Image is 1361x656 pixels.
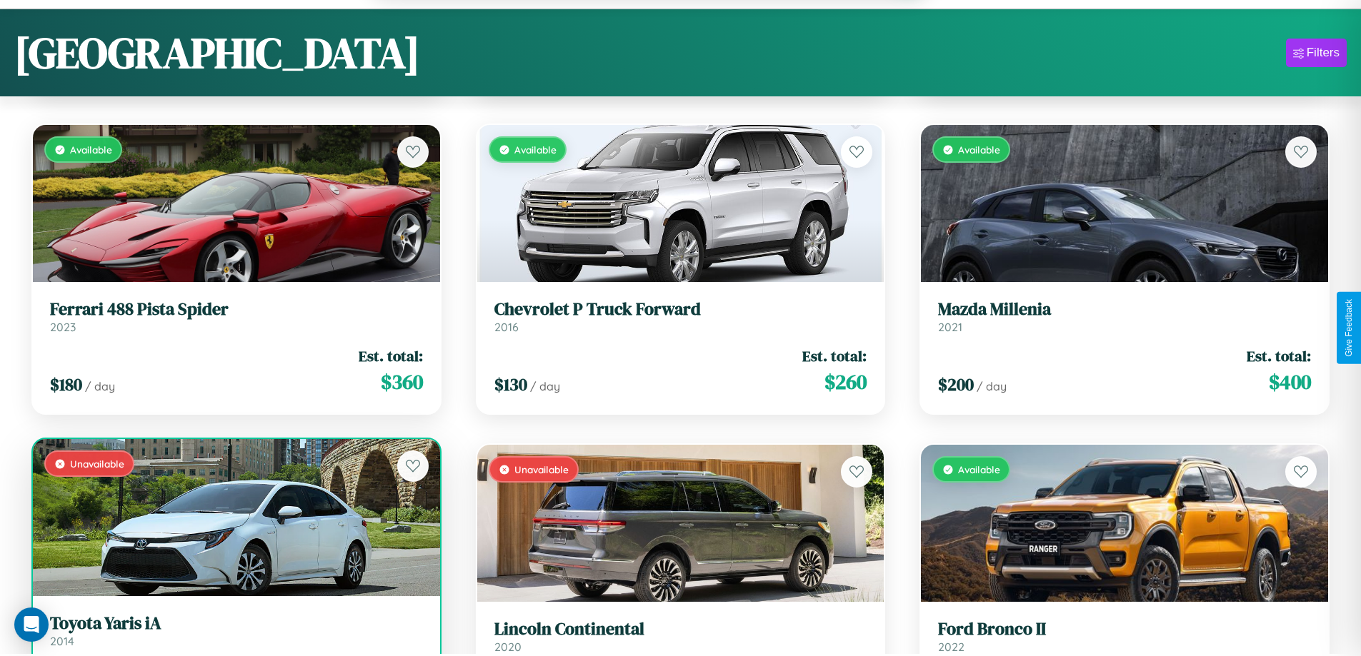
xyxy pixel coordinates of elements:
[938,619,1311,640] h3: Ford Bronco II
[938,299,1311,334] a: Mazda Millenia2021
[494,640,522,654] span: 2020
[494,299,867,334] a: Chevrolet P Truck Forward2016
[50,320,76,334] span: 2023
[977,379,1007,393] span: / day
[359,345,423,366] span: Est. total:
[1307,46,1340,60] div: Filters
[802,345,867,366] span: Est. total:
[938,373,974,396] span: $ 200
[494,299,867,320] h3: Chevrolet P Truck Forward
[70,458,124,470] span: Unavailable
[958,463,1000,475] span: Available
[1247,345,1311,366] span: Est. total:
[1269,368,1311,396] span: $ 400
[494,619,867,654] a: Lincoln Continental2020
[938,299,1311,320] h3: Mazda Millenia
[381,368,423,396] span: $ 360
[70,143,112,156] span: Available
[530,379,560,393] span: / day
[50,634,74,648] span: 2014
[50,299,423,320] h3: Ferrari 488 Pista Spider
[958,143,1000,156] span: Available
[50,613,423,634] h3: Toyota Yaris iA
[1286,39,1347,67] button: Filters
[514,143,557,156] span: Available
[1344,299,1354,357] div: Give Feedback
[938,640,964,654] span: 2022
[494,619,867,640] h3: Lincoln Continental
[494,320,519,334] span: 2016
[494,373,527,396] span: $ 130
[514,463,569,475] span: Unavailable
[50,373,82,396] span: $ 180
[14,607,49,642] div: Open Intercom Messenger
[938,619,1311,654] a: Ford Bronco II2022
[938,320,962,334] span: 2021
[50,613,423,648] a: Toyota Yaris iA2014
[824,368,867,396] span: $ 260
[85,379,115,393] span: / day
[14,24,420,82] h1: [GEOGRAPHIC_DATA]
[50,299,423,334] a: Ferrari 488 Pista Spider2023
